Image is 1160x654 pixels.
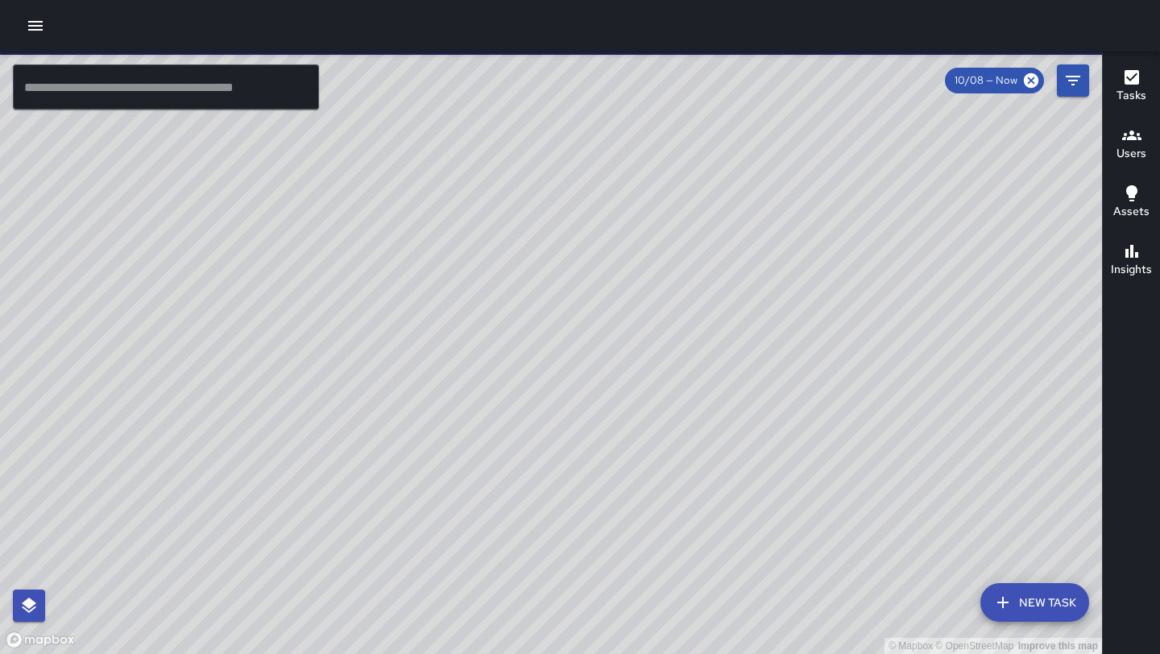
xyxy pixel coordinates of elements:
[1057,64,1089,97] button: Filters
[1103,232,1160,290] button: Insights
[1103,58,1160,116] button: Tasks
[1116,145,1146,163] h6: Users
[980,583,1089,622] button: New Task
[1103,174,1160,232] button: Assets
[945,72,1027,89] span: 10/08 — Now
[945,68,1044,93] div: 10/08 — Now
[1111,261,1152,279] h6: Insights
[1113,203,1150,221] h6: Assets
[1103,116,1160,174] button: Users
[1116,87,1146,105] h6: Tasks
